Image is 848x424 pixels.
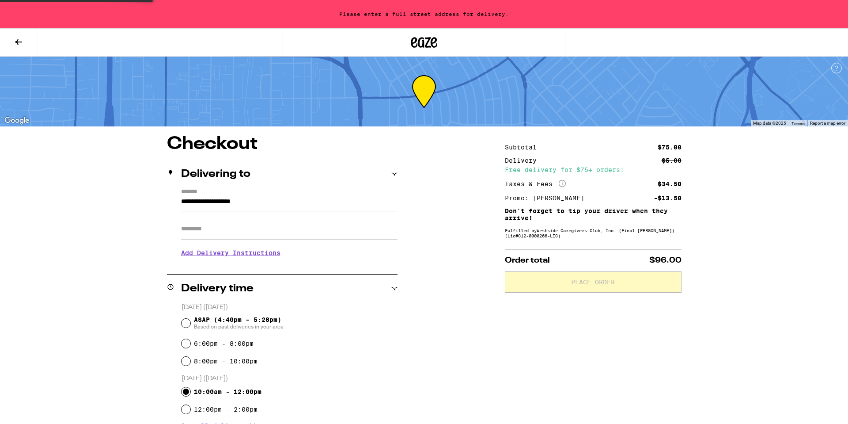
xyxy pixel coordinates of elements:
div: $5.00 [662,157,681,164]
h3: Add Delivery Instructions [181,243,397,263]
span: Order total [505,256,550,264]
p: [DATE] ([DATE]) [182,303,397,312]
div: $34.50 [658,181,681,187]
p: We'll contact you at [PHONE_NUMBER] when we arrive [181,263,397,270]
label: 6:00pm - 8:00pm [194,340,254,347]
button: Place Order [505,271,681,293]
div: -$13.50 [654,195,681,201]
label: 8:00pm - 10:00pm [194,358,257,365]
label: 12:00pm - 2:00pm [194,406,257,413]
h2: Delivery time [181,283,254,294]
span: $96.00 [649,256,681,264]
h1: Checkout [167,135,397,153]
span: Place Order [571,279,615,285]
div: Subtotal [505,144,543,150]
a: Report a map error [810,121,845,126]
p: [DATE] ([DATE]) [182,374,397,383]
p: Don't forget to tip your driver when they arrive! [505,207,681,222]
img: Google [2,115,31,126]
span: ASAP (4:40pm - 5:28pm) [194,316,284,330]
span: Based on past deliveries in your area [194,323,284,330]
span: Hi. Need any help? [5,6,64,13]
label: 10:00am - 12:00pm [194,388,261,395]
a: Open this area in Google Maps (opens a new window) [2,115,31,126]
span: Map data ©2025 [753,121,786,126]
div: $75.00 [658,144,681,150]
h2: Delivering to [181,169,250,180]
div: Free delivery for $75+ orders! [505,167,681,173]
div: Promo: [PERSON_NAME] [505,195,591,201]
a: Terms [791,121,805,126]
div: Taxes & Fees [505,180,566,188]
div: Fulfilled by Westside Caregivers Club, Inc. (Final [PERSON_NAME]) (Lic# C12-0000266-LIC ) [505,228,681,238]
div: Delivery [505,157,543,164]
